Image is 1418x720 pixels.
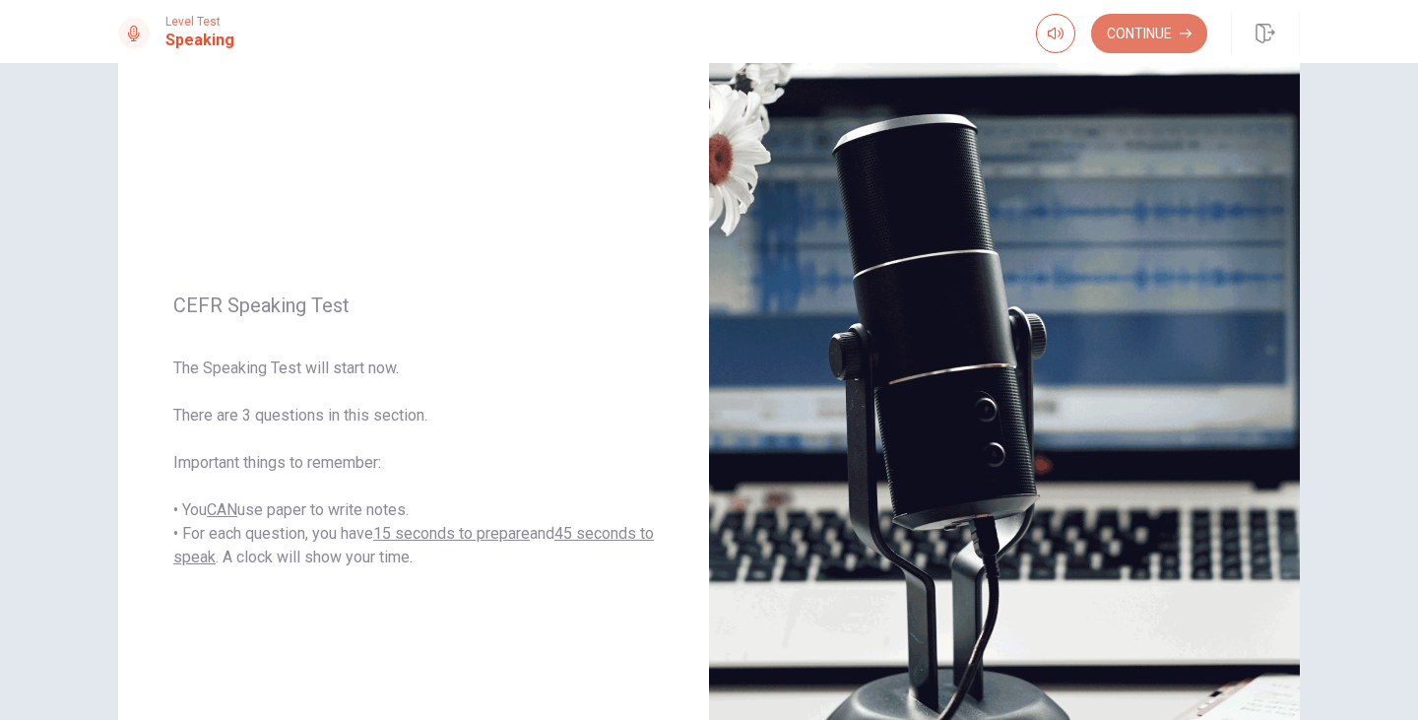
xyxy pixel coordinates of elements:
span: The Speaking Test will start now. There are 3 questions in this section. Important things to reme... [173,357,654,569]
span: Level Test [165,15,234,29]
h1: Speaking [165,29,234,52]
u: 15 seconds to prepare [373,524,530,543]
span: CEFR Speaking Test [173,294,654,317]
button: Continue [1091,14,1207,53]
u: CAN [207,500,237,519]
